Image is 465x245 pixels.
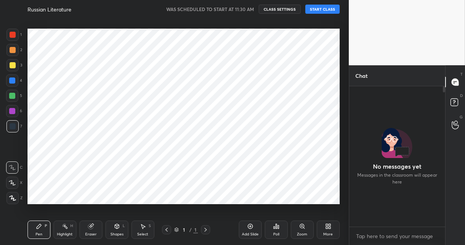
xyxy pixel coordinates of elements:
div: Highlight [57,232,73,236]
div: Add Slide [242,232,259,236]
div: 1 [193,226,198,233]
div: X [6,177,23,189]
div: L [123,224,125,228]
div: Pen [36,232,42,236]
div: S [149,224,151,228]
p: T [460,71,463,77]
p: Chat [349,66,374,86]
p: D [460,93,463,98]
div: Shapes [110,232,123,236]
div: More [323,232,333,236]
h5: WAS SCHEDULED TO START AT 11:30 AM [166,6,254,13]
div: 4 [6,74,22,87]
div: 2 [6,44,22,56]
div: C [6,161,23,174]
h4: Russian Literature [28,6,71,13]
div: 6 [6,105,22,117]
div: Zoom [297,232,307,236]
div: Poll [273,232,279,236]
div: 5 [6,90,22,102]
div: Z [6,192,23,204]
div: P [45,224,47,228]
p: G [460,114,463,120]
div: 3 [6,59,22,71]
div: Select [137,232,148,236]
div: 7 [6,120,22,132]
div: / [190,227,192,232]
div: Eraser [85,232,97,236]
div: 1 [180,227,188,232]
button: START CLASS [305,5,340,14]
button: CLASS SETTINGS [259,5,301,14]
div: 1 [6,29,22,41]
div: H [70,224,73,228]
